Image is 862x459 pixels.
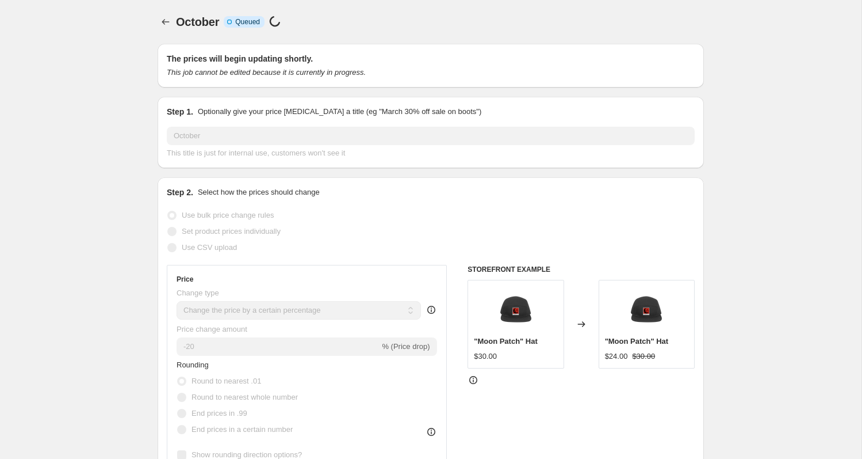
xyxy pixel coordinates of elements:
span: October [176,16,219,28]
span: This title is just for internal use, customers won't see it [167,149,345,157]
h2: Step 1. [167,106,193,117]
span: Queued [235,17,260,26]
span: Rounding [177,361,209,369]
span: "Moon Patch" Hat [474,337,538,346]
span: End prices in .99 [191,409,247,418]
div: help [426,304,437,316]
h3: Price [177,275,193,284]
div: $24.00 [605,351,628,362]
h2: The prices will begin updating shortly. [167,53,695,65]
h2: Step 2. [167,187,193,198]
span: Round to nearest .01 [191,377,261,385]
span: % (Price drop) [382,342,430,351]
input: 30% off holiday sale [167,127,695,145]
strike: $30.00 [632,351,655,362]
p: Select how the prices should change [198,187,320,198]
span: Show rounding direction options? [191,450,302,459]
i: This job cannot be edited because it is currently in progress. [167,68,366,77]
img: moonpatchhat_80x.png [623,286,669,332]
span: Change type [177,289,219,297]
span: "Moon Patch" Hat [605,337,669,346]
p: Optionally give your price [MEDICAL_DATA] a title (eg "March 30% off sale on boots") [198,106,481,117]
img: moonpatchhat_80x.png [493,286,539,332]
span: Use CSV upload [182,243,237,252]
span: Use bulk price change rules [182,211,274,219]
h6: STOREFRONT EXAMPLE [468,265,695,274]
div: $30.00 [474,351,497,362]
span: End prices in a certain number [191,425,293,434]
span: Set product prices individually [182,227,281,236]
span: Round to nearest whole number [191,393,298,401]
button: Price change jobs [158,14,174,30]
span: Price change amount [177,325,247,333]
input: -15 [177,337,380,356]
